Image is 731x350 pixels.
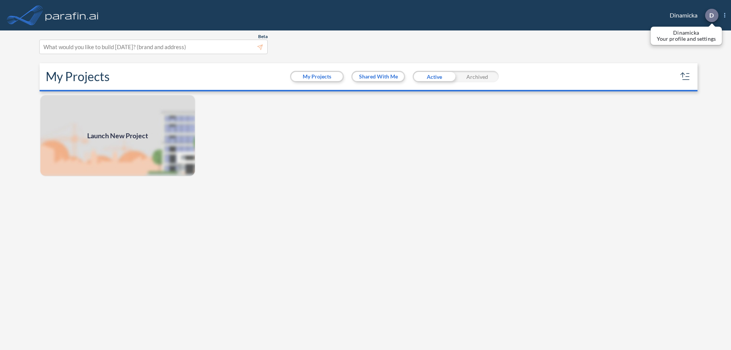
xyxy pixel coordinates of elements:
[456,71,499,82] div: Archived
[413,71,456,82] div: Active
[657,36,716,42] p: Your profile and settings
[40,94,196,177] img: add
[87,131,148,141] span: Launch New Project
[44,8,100,23] img: logo
[709,12,714,19] p: D
[657,30,716,36] p: Dinamicka
[679,70,691,83] button: sort
[353,72,404,81] button: Shared With Me
[40,94,196,177] a: Launch New Project
[258,34,268,40] span: Beta
[658,9,725,22] div: Dinamicka
[291,72,343,81] button: My Projects
[46,69,110,84] h2: My Projects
